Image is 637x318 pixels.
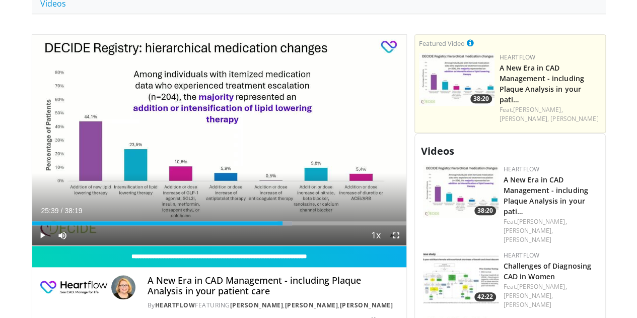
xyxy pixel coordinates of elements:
[52,225,73,245] button: Mute
[61,207,63,215] span: /
[513,105,562,114] a: [PERSON_NAME],
[423,251,499,304] img: 65719914-b9df-436f-8749-217792de2567.150x105_q85_crop-smart_upscale.jpg
[474,206,496,215] span: 38:20
[340,301,393,309] a: [PERSON_NAME]
[111,275,135,299] img: Avatar
[32,225,52,245] button: Play
[32,35,406,246] video-js: Video Player
[504,291,553,300] a: [PERSON_NAME],
[500,53,536,61] a: Heartflow
[423,251,499,304] a: 42:22
[419,39,465,48] small: Featured Video
[423,165,499,218] img: 738d0e2d-290f-4d89-8861-908fb8b721dc.150x105_q85_crop-smart_upscale.jpg
[500,63,584,104] a: A New Era in CAD Management - including Plaque Analysis in your pati…
[504,261,591,281] a: Challenges of Diagnosing CAD in Women
[423,165,499,218] a: 38:20
[504,251,540,260] a: Heartflow
[474,292,496,301] span: 42:22
[419,53,494,106] a: 38:20
[500,114,549,123] a: [PERSON_NAME],
[419,53,494,106] img: 738d0e2d-290f-4d89-8861-908fb8b721dc.150x105_q85_crop-smart_upscale.jpg
[504,300,551,309] a: [PERSON_NAME]
[504,165,540,173] a: Heartflow
[517,282,567,291] a: [PERSON_NAME],
[504,175,588,216] a: A New Era in CAD Management - including Plaque Analysis in your pati…
[500,105,601,123] div: Feat.
[517,217,567,226] a: [PERSON_NAME],
[504,217,597,244] div: Feat.
[470,94,492,103] span: 38:20
[504,282,597,309] div: Feat.
[41,207,59,215] span: 25:39
[366,225,386,245] button: Playback Rate
[64,207,82,215] span: 38:19
[421,144,454,158] span: Videos
[504,235,551,244] a: [PERSON_NAME]
[285,301,338,309] a: [PERSON_NAME]
[386,225,406,245] button: Fullscreen
[504,226,553,235] a: [PERSON_NAME],
[40,275,107,299] img: Heartflow
[32,221,406,225] div: Progress Bar
[148,301,398,310] div: By FEATURING , ,
[550,114,598,123] a: [PERSON_NAME]
[230,301,284,309] a: [PERSON_NAME]
[155,301,195,309] a: Heartflow
[148,275,398,297] h4: A New Era in CAD Management - including Plaque Analysis in your patient care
